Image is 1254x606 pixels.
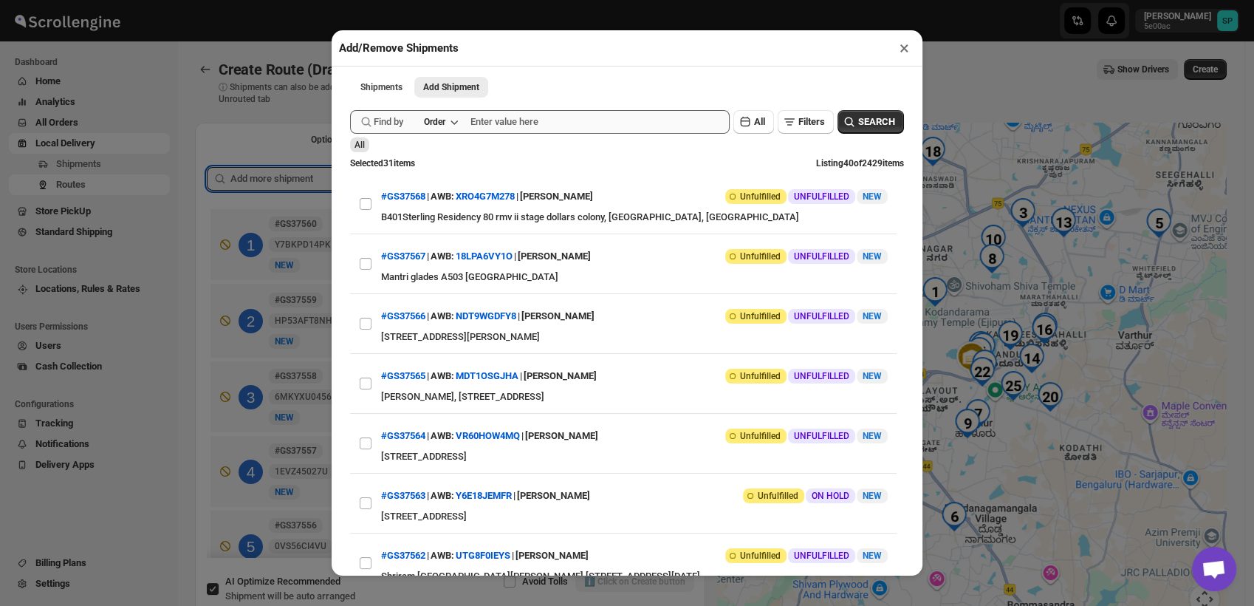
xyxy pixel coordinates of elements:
[374,115,403,129] span: Find by
[431,249,454,264] span: AWB:
[794,251,849,262] span: UNFULFILLED
[431,189,454,204] span: AWB:
[381,363,597,389] div: | |
[863,431,882,441] span: NEW
[740,370,781,382] span: Unfulfilled
[431,369,454,384] span: AWB:
[525,423,598,449] div: [PERSON_NAME]
[431,309,454,324] span: AWB:
[456,490,512,501] button: Y6E18JEMFR
[381,423,598,449] div: | |
[740,550,781,562] span: Unfulfilled
[381,483,590,509] div: | |
[740,191,781,202] span: Unfulfilled
[456,191,515,202] button: XRO4G7M278
[863,251,882,262] span: NEW
[381,569,888,584] div: Shriram [GEOGRAPHIC_DATA][PERSON_NAME] [STREET_ADDRESS][DATE]
[794,550,849,562] span: UNFULFILLED
[431,488,454,503] span: AWB:
[381,449,888,464] div: [STREET_ADDRESS]
[381,310,425,321] button: #GS37566
[758,490,798,502] span: Unfulfilled
[456,430,520,441] button: VR60HOW4MQ
[381,542,589,569] div: | |
[424,116,445,128] div: Order
[524,363,597,389] div: [PERSON_NAME]
[381,370,425,381] button: #GS37565
[794,430,849,442] span: UNFULFILLED
[794,310,849,322] span: UNFULFILLED
[381,270,888,285] div: Mantri glades A503 [GEOGRAPHIC_DATA]
[381,509,888,524] div: [STREET_ADDRESS]
[863,311,882,321] span: NEW
[794,370,849,382] span: UNFULFILLED
[816,158,904,168] span: Listing 40 of 2429 items
[794,191,849,202] span: UNFULFILLED
[381,550,425,561] button: #GS37562
[360,81,402,93] span: Shipments
[517,483,590,509] div: [PERSON_NAME]
[381,183,593,210] div: | |
[754,116,765,127] span: All
[894,38,915,58] button: ×
[456,310,516,321] button: NDT9WGDFY8
[837,110,904,134] button: SEARCH
[456,251,513,262] button: 18LPA6VY1O
[381,330,888,344] div: [STREET_ADDRESS][PERSON_NAME]
[740,310,781,322] span: Unfulfilled
[354,140,365,150] span: All
[863,371,882,381] span: NEW
[381,243,591,270] div: | |
[520,183,593,210] div: [PERSON_NAME]
[381,210,888,225] div: B401Sterling Residency 80 rmv ii stage dollars colony, [GEOGRAPHIC_DATA], [GEOGRAPHIC_DATA]
[515,542,589,569] div: [PERSON_NAME]
[1192,547,1236,591] a: Open chat
[423,81,479,93] span: Add Shipment
[798,116,825,127] span: Filters
[381,430,425,441] button: #GS37564
[339,41,459,55] h2: Add/Remove Shipments
[863,191,882,202] span: NEW
[431,429,454,443] span: AWB:
[381,389,888,404] div: [PERSON_NAME], [STREET_ADDRESS]
[518,243,591,270] div: [PERSON_NAME]
[456,550,510,561] button: UTG8F0IEYS
[863,551,882,561] span: NEW
[733,110,774,134] button: All
[456,370,518,381] button: MDT1OSGJHA
[740,251,781,262] span: Unfulfilled
[740,430,781,442] span: Unfulfilled
[415,112,466,132] button: Order
[521,303,595,330] div: [PERSON_NAME]
[863,491,882,501] span: NEW
[381,251,425,262] button: #GS37567
[381,303,595,330] div: | |
[812,490,849,502] span: ON HOLD
[470,110,730,134] input: Enter value here
[381,490,425,501] button: #GS37563
[195,155,705,563] div: Selected Shipments
[350,158,415,168] span: Selected 31 items
[778,110,834,134] button: Filters
[431,548,454,563] span: AWB:
[858,115,895,129] span: SEARCH
[381,191,425,202] button: #GS37568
